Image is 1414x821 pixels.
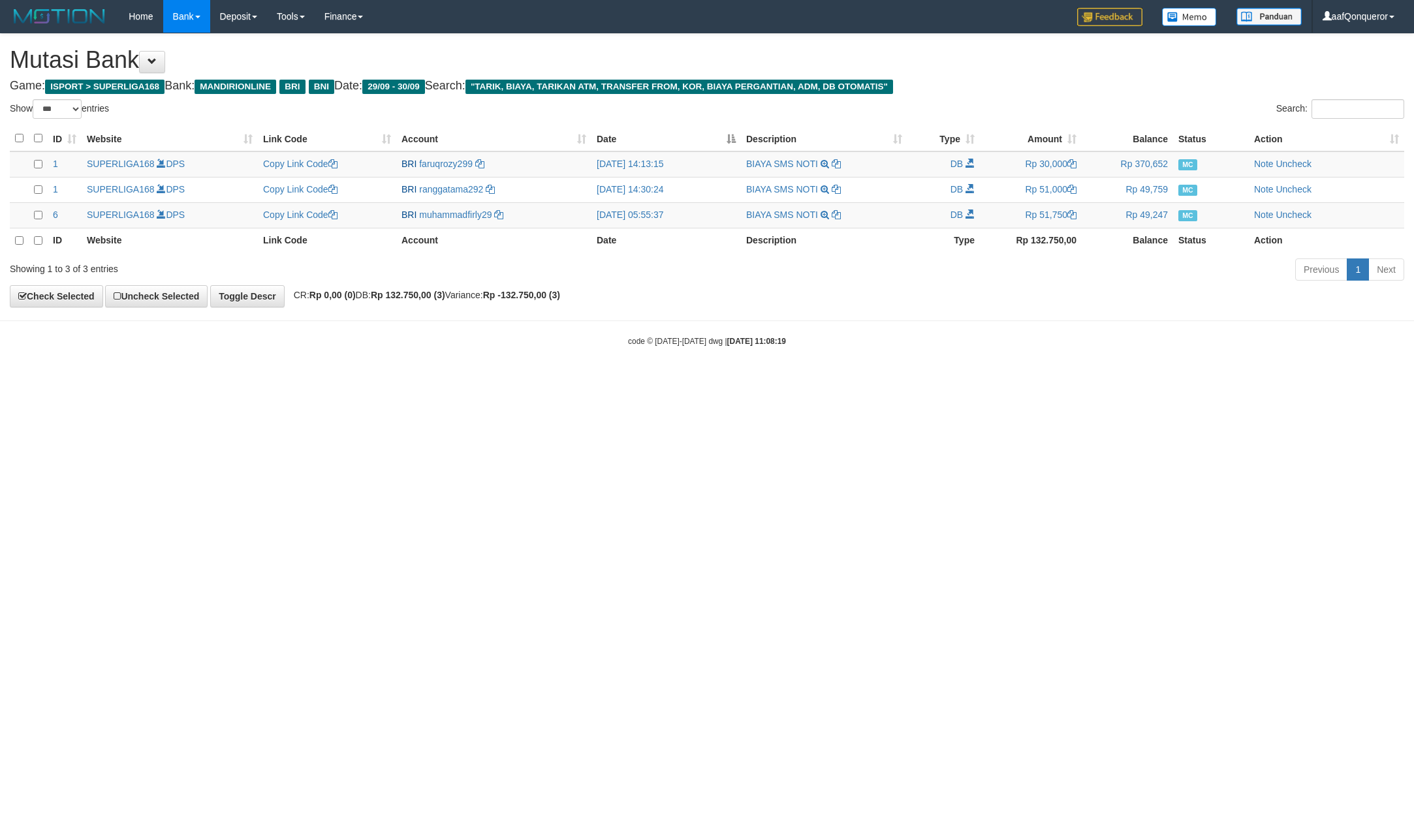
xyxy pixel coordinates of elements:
td: [DATE] 05:55:37 [591,202,741,228]
th: Balance [1082,228,1173,253]
a: ranggatama292 [419,184,483,194]
th: ID [48,228,82,253]
th: Website [82,228,258,253]
td: [DATE] 14:30:24 [591,177,741,202]
th: Description [741,228,907,253]
th: Website: activate to sort column ascending [82,126,258,151]
td: Rp 49,759 [1082,177,1173,202]
a: Next [1368,258,1404,281]
th: Status [1173,228,1249,253]
td: Rp 51,000 [980,177,1082,202]
a: Note [1254,184,1274,194]
a: muhammadfirly29 [419,209,492,220]
h4: Game: Bank: Date: Search: [10,80,1404,93]
a: SUPERLIGA168 [87,159,155,169]
span: Manually Checked by: aafmnamm [1178,159,1197,170]
th: Rp 132.750,00 [980,228,1082,253]
label: Show entries [10,99,109,119]
a: Copy Rp 51,750 to clipboard [1067,209,1076,220]
th: Account [396,228,591,253]
a: Copy ranggatama292 to clipboard [486,184,495,194]
div: Showing 1 to 3 of 3 entries [10,257,580,275]
a: faruqrozy299 [419,159,473,169]
th: ID: activate to sort column ascending [48,126,82,151]
strong: Rp 0,00 (0) [309,290,356,300]
th: Status [1173,126,1249,151]
span: BRI [401,184,416,194]
a: Uncheck [1276,209,1311,220]
strong: Rp 132.750,00 (3) [371,290,445,300]
span: 1 [53,159,58,169]
a: Copy BIAYA SMS NOTI to clipboard [832,184,841,194]
span: Manually Checked by: aafmnamm [1178,185,1197,196]
span: DB [951,209,963,220]
span: MANDIRIONLINE [195,80,276,94]
a: Copy Rp 30,000 to clipboard [1067,159,1076,169]
td: Rp 30,000 [980,151,1082,178]
th: Amount: activate to sort column ascending [980,126,1082,151]
th: Type [907,228,980,253]
th: Balance [1082,126,1173,151]
a: Copy muhammadfirly29 to clipboard [494,209,503,220]
th: Link Code [258,228,396,253]
span: CR: DB: Variance: [287,290,560,300]
th: Link Code: activate to sort column ascending [258,126,396,151]
a: Check Selected [10,285,103,307]
a: SUPERLIGA168 [87,209,155,220]
strong: [DATE] 11:08:19 [727,337,786,346]
img: MOTION_logo.png [10,7,109,26]
span: DB [951,184,963,194]
a: Copy Link Code [263,184,338,194]
small: code © [DATE]-[DATE] dwg | [628,337,786,346]
a: 1 [1347,258,1369,281]
a: Note [1254,209,1274,220]
a: Uncheck [1276,159,1311,169]
a: Copy BIAYA SMS NOTI to clipboard [832,159,841,169]
td: DPS [82,151,258,178]
span: BRI [279,80,305,94]
img: Button%20Memo.svg [1162,8,1217,26]
td: Rp 370,652 [1082,151,1173,178]
span: ISPORT > SUPERLIGA168 [45,80,165,94]
a: BIAYA SMS NOTI [746,159,818,169]
a: Uncheck Selected [105,285,208,307]
th: Action [1249,228,1404,253]
a: Copy Rp 51,000 to clipboard [1067,184,1076,194]
td: Rp 51,750 [980,202,1082,228]
a: BIAYA SMS NOTI [746,209,818,220]
strong: Rp -132.750,00 (3) [483,290,560,300]
th: Account: activate to sort column ascending [396,126,591,151]
h1: Mutasi Bank [10,47,1404,73]
td: Rp 49,247 [1082,202,1173,228]
span: "TARIK, BIAYA, TARIKAN ATM, TRANSFER FROM, KOR, BIAYA PERGANTIAN, ADM, DB OTOMATIS" [465,80,893,94]
span: BRI [401,159,416,169]
a: SUPERLIGA168 [87,184,155,194]
td: DPS [82,177,258,202]
a: Previous [1295,258,1347,281]
span: BNI [309,80,334,94]
input: Search: [1312,99,1404,119]
a: Copy faruqrozy299 to clipboard [475,159,484,169]
img: Feedback.jpg [1077,8,1142,26]
span: Manually Checked by: aafKayli [1178,210,1197,221]
img: panduan.png [1236,8,1302,25]
select: Showentries [33,99,82,119]
span: 29/09 - 30/09 [362,80,425,94]
span: 1 [53,184,58,194]
a: Copy BIAYA SMS NOTI to clipboard [832,209,841,220]
span: DB [951,159,963,169]
td: [DATE] 14:13:15 [591,151,741,178]
th: Action: activate to sort column ascending [1249,126,1404,151]
a: Copy Link Code [263,209,338,220]
td: DPS [82,202,258,228]
a: BIAYA SMS NOTI [746,184,818,194]
a: Toggle Descr [210,285,285,307]
label: Search: [1276,99,1404,119]
th: Type: activate to sort column ascending [907,126,980,151]
a: Note [1254,159,1274,169]
span: 6 [53,209,58,220]
th: Date: activate to sort column descending [591,126,741,151]
span: BRI [401,209,416,220]
th: Date [591,228,741,253]
a: Uncheck [1276,184,1311,194]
